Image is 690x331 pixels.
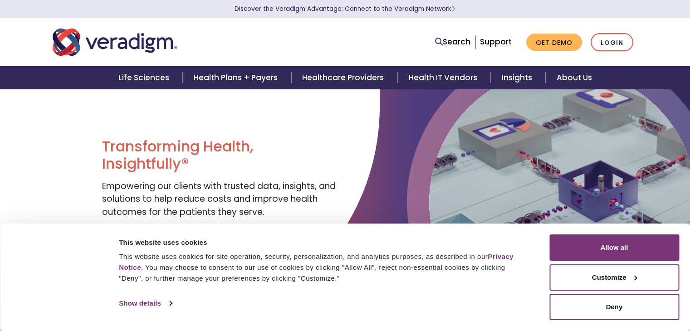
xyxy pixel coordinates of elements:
[291,66,397,89] a: Healthcare Providers
[480,36,512,47] a: Support
[108,66,183,89] a: Life Sciences
[119,297,171,310] a: Show details
[53,27,177,57] img: Veradigm logo
[235,5,455,13] a: Discover the Veradigm Advantage: Connect to the Veradigm NetworkLearn More
[549,294,679,320] button: Deny
[591,33,633,52] a: Login
[451,5,455,13] span: Learn More
[102,180,336,218] span: Empowering our clients with trusted data, insights, and solutions to help reduce costs and improv...
[119,237,529,248] div: This website uses cookies
[549,264,679,291] button: Customize
[435,36,470,48] a: Search
[546,66,603,89] a: About Us
[398,66,491,89] a: Health IT Vendors
[119,251,529,284] div: This website uses cookies for site operation, security, personalization, and analytics purposes, ...
[102,138,338,173] h1: Transforming Health, Insightfully®
[491,66,546,89] a: Insights
[183,66,291,89] a: Health Plans + Payers
[549,234,679,261] button: Allow all
[526,34,582,51] a: Get Demo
